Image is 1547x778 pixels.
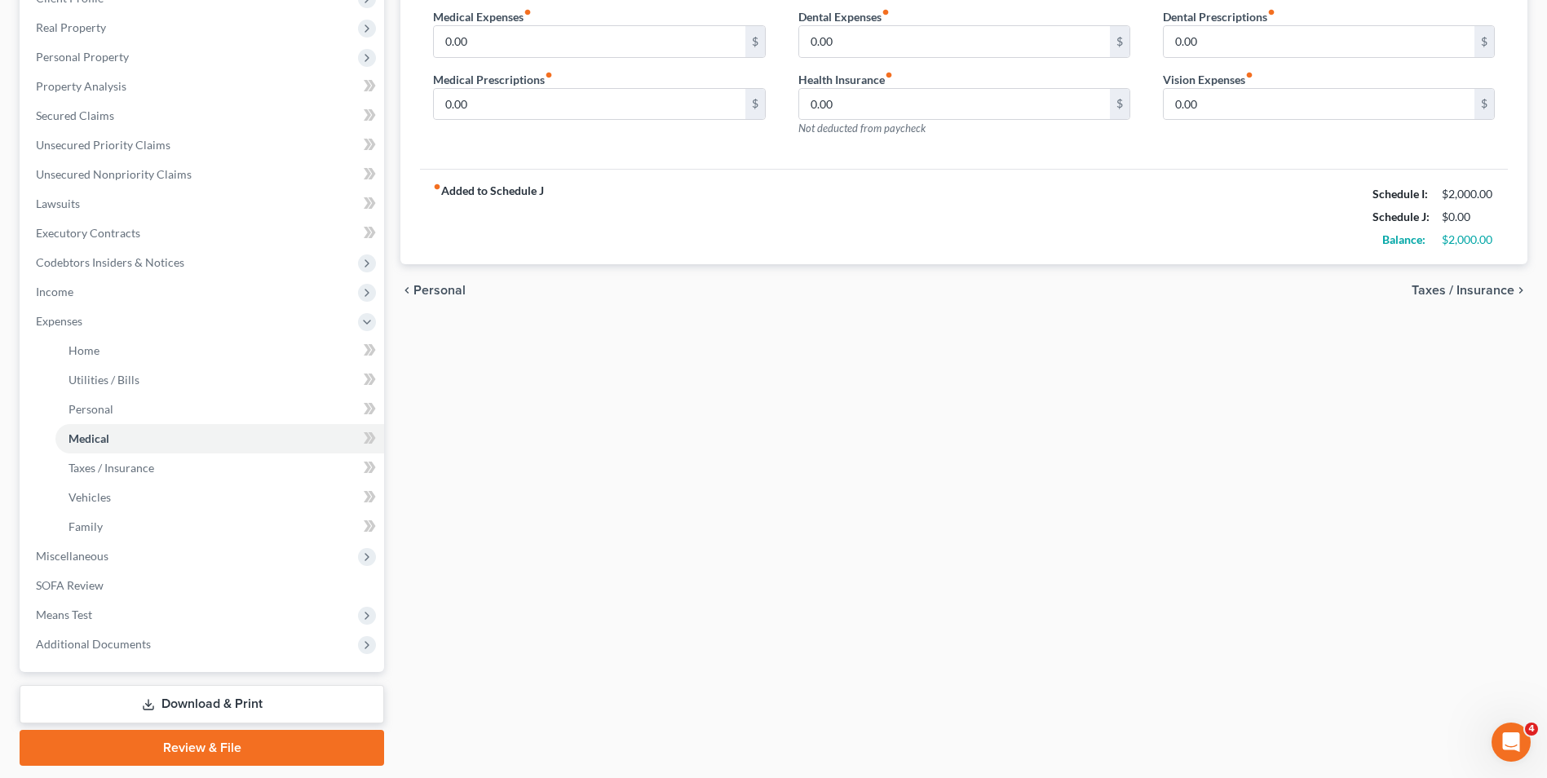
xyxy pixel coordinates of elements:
[1382,232,1425,246] strong: Balance:
[400,284,466,297] button: chevron_left Personal
[36,138,170,152] span: Unsecured Priority Claims
[1514,284,1527,297] i: chevron_right
[36,108,114,122] span: Secured Claims
[798,71,893,88] label: Health Insurance
[433,183,441,191] i: fiber_manual_record
[36,549,108,563] span: Miscellaneous
[1372,187,1428,201] strong: Schedule I:
[69,402,113,416] span: Personal
[36,20,106,34] span: Real Property
[36,637,151,651] span: Additional Documents
[1110,26,1129,57] div: $
[1163,71,1253,88] label: Vision Expenses
[36,167,192,181] span: Unsecured Nonpriority Claims
[36,226,140,240] span: Executory Contracts
[69,343,99,357] span: Home
[1492,723,1531,762] iframe: Intercom live chat
[1267,8,1275,16] i: fiber_manual_record
[69,431,109,445] span: Medical
[23,189,384,219] a: Lawsuits
[36,578,104,592] span: SOFA Review
[36,50,129,64] span: Personal Property
[55,336,384,365] a: Home
[745,89,765,120] div: $
[36,314,82,328] span: Expenses
[799,26,1110,57] input: --
[36,255,184,269] span: Codebtors Insiders & Notices
[1442,209,1495,225] div: $0.00
[524,8,532,16] i: fiber_manual_record
[69,490,111,504] span: Vehicles
[1474,89,1494,120] div: $
[23,130,384,160] a: Unsecured Priority Claims
[69,373,139,387] span: Utilities / Bills
[798,122,926,135] span: Not deducted from paycheck
[1412,284,1514,297] span: Taxes / Insurance
[745,26,765,57] div: $
[55,395,384,424] a: Personal
[1245,71,1253,79] i: fiber_manual_record
[36,79,126,93] span: Property Analysis
[433,71,553,88] label: Medical Prescriptions
[55,424,384,453] a: Medical
[55,453,384,483] a: Taxes / Insurance
[882,8,890,16] i: fiber_manual_record
[1110,89,1129,120] div: $
[36,285,73,298] span: Income
[23,219,384,248] a: Executory Contracts
[1163,8,1275,25] label: Dental Prescriptions
[1412,284,1527,297] button: Taxes / Insurance chevron_right
[69,461,154,475] span: Taxes / Insurance
[23,571,384,600] a: SOFA Review
[885,71,893,79] i: fiber_manual_record
[400,284,413,297] i: chevron_left
[433,183,544,251] strong: Added to Schedule J
[23,72,384,101] a: Property Analysis
[20,730,384,766] a: Review & File
[1525,723,1538,736] span: 4
[23,101,384,130] a: Secured Claims
[413,284,466,297] span: Personal
[20,685,384,723] a: Download & Print
[55,365,384,395] a: Utilities / Bills
[1164,26,1474,57] input: --
[55,512,384,542] a: Family
[1474,26,1494,57] div: $
[798,8,890,25] label: Dental Expenses
[1442,186,1495,202] div: $2,000.00
[799,89,1110,120] input: --
[434,89,745,120] input: --
[545,71,553,79] i: fiber_manual_record
[1372,210,1430,223] strong: Schedule J:
[23,160,384,189] a: Unsecured Nonpriority Claims
[69,519,103,533] span: Family
[433,8,532,25] label: Medical Expenses
[434,26,745,57] input: --
[36,197,80,210] span: Lawsuits
[1164,89,1474,120] input: --
[1442,232,1495,248] div: $2,000.00
[55,483,384,512] a: Vehicles
[36,608,92,621] span: Means Test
